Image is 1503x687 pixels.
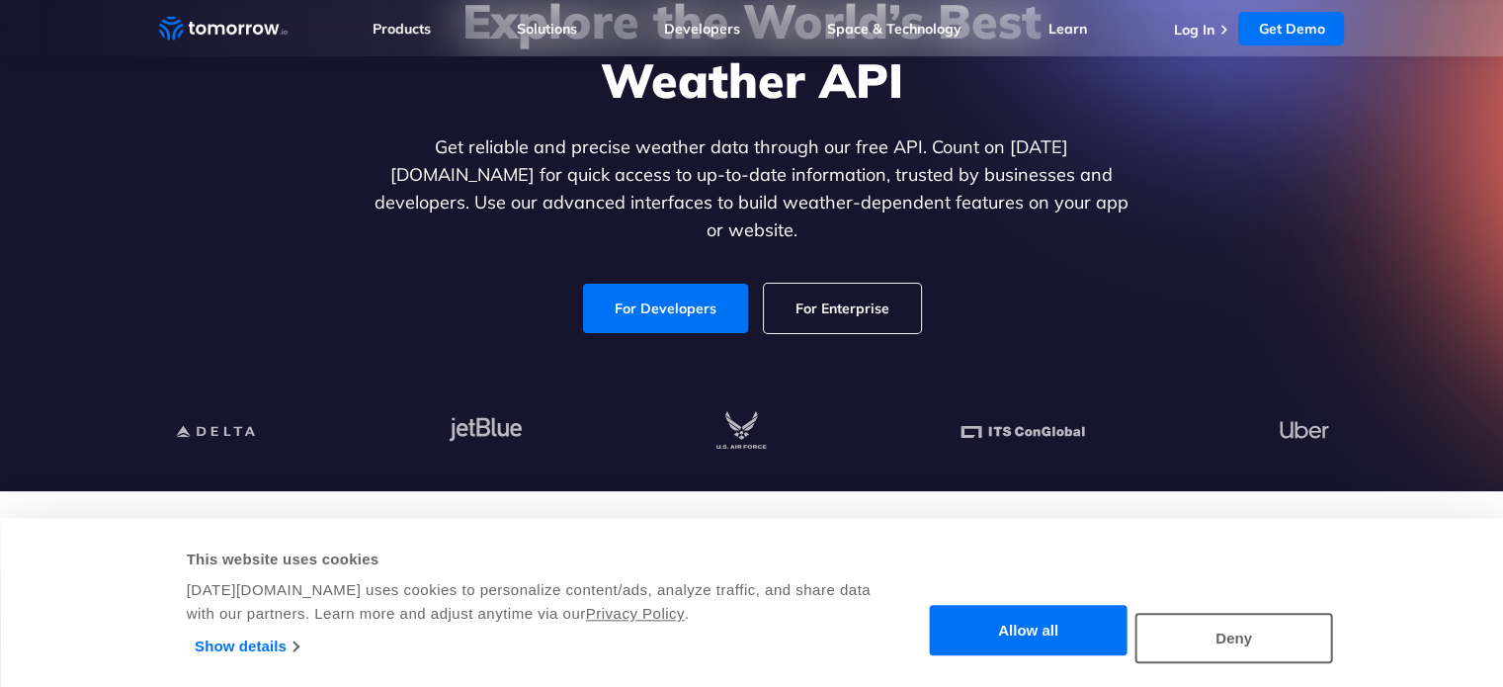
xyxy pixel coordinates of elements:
div: [DATE][DOMAIN_NAME] uses cookies to personalize content/ads, analyze traffic, and share data with... [187,578,874,626]
a: Show details [195,632,298,661]
div: This website uses cookies [187,548,874,571]
a: Get Demo [1238,12,1344,45]
a: Privacy Policy [586,605,685,622]
a: Learn [1048,20,1087,38]
a: Home link [159,14,288,43]
a: For Enterprise [764,284,921,333]
button: Deny [1135,613,1333,663]
a: Space & Technology [827,20,961,38]
a: For Developers [583,284,748,333]
a: Solutions [517,20,577,38]
button: Allow all [930,606,1127,656]
a: Developers [664,20,740,38]
a: Products [373,20,431,38]
a: Log In [1173,21,1213,39]
p: Get reliable and precise weather data through our free API. Count on [DATE][DOMAIN_NAME] for quic... [371,133,1133,244]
